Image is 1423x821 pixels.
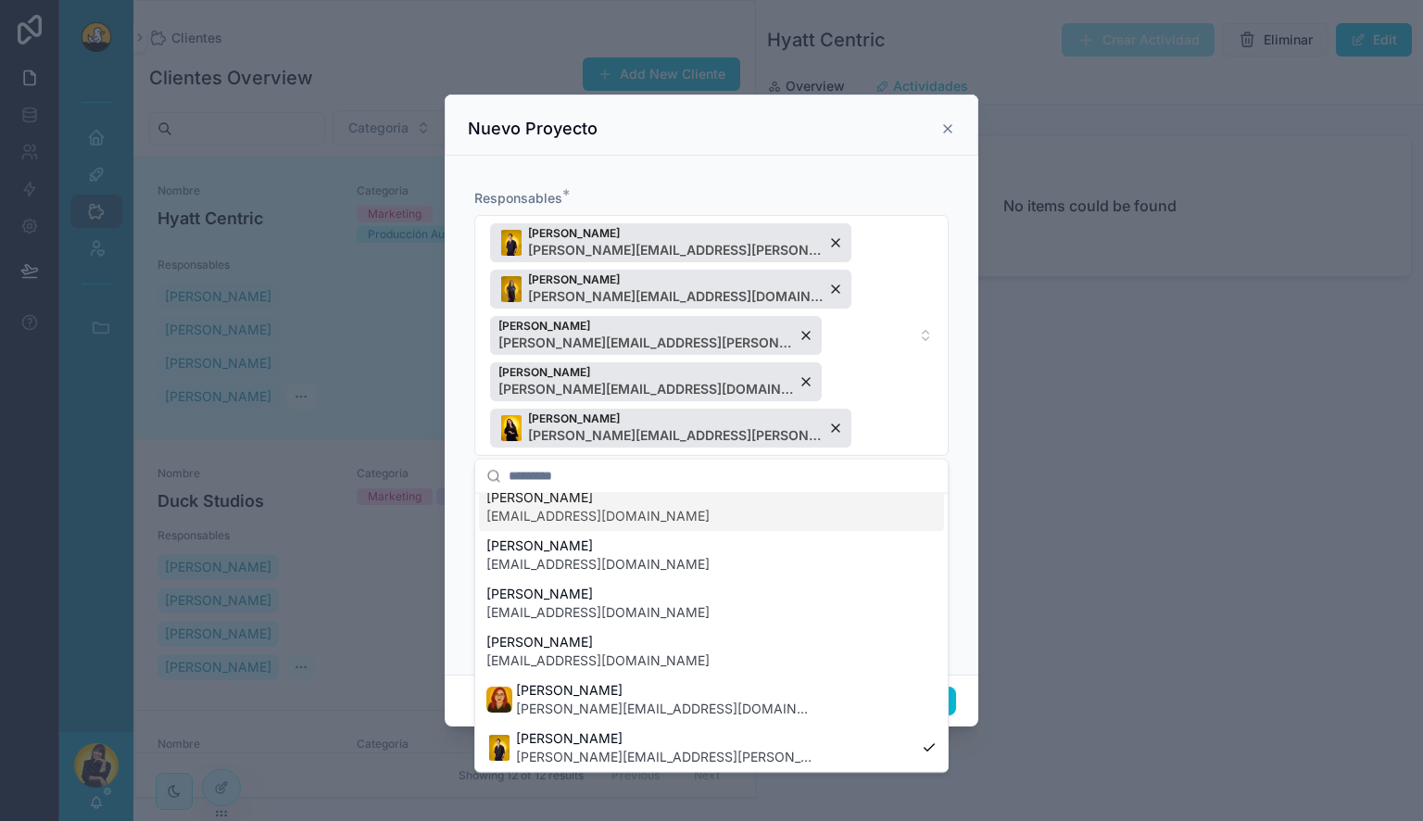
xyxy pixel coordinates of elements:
span: Responsables [474,190,562,206]
span: [PERSON_NAME][EMAIL_ADDRESS][PERSON_NAME][DOMAIN_NAME] [528,426,825,445]
span: [EMAIL_ADDRESS][DOMAIN_NAME] [486,651,710,670]
span: [PERSON_NAME][EMAIL_ADDRESS][PERSON_NAME][DOMAIN_NAME] [498,334,795,352]
span: [PERSON_NAME] [498,319,795,334]
span: [PERSON_NAME] [528,411,825,426]
span: [PERSON_NAME] [516,681,812,700]
span: [PERSON_NAME][EMAIL_ADDRESS][DOMAIN_NAME] [498,380,795,398]
span: [EMAIL_ADDRESS][DOMAIN_NAME] [486,603,710,622]
button: Unselect 4 [490,362,822,401]
span: [EMAIL_ADDRESS][DOMAIN_NAME] [486,555,710,574]
span: [PERSON_NAME] [528,272,825,287]
button: Unselect 14 [490,223,851,262]
span: [PERSON_NAME] [486,537,710,555]
span: [PERSON_NAME][EMAIL_ADDRESS][PERSON_NAME][DOMAIN_NAME] [516,748,812,766]
span: [PERSON_NAME][EMAIL_ADDRESS][DOMAIN_NAME] [528,287,825,306]
span: [PERSON_NAME] [528,226,825,241]
span: [PERSON_NAME] [498,365,795,380]
h3: Nuevo Proyecto [468,118,598,140]
span: [PERSON_NAME] [486,488,710,507]
span: [PERSON_NAME] [486,585,710,603]
button: Unselect 7 [490,316,822,355]
span: [PERSON_NAME][EMAIL_ADDRESS][PERSON_NAME][DOMAIN_NAME] [528,241,825,259]
div: Suggestions [475,494,948,772]
button: Select Button [474,215,949,456]
span: [PERSON_NAME][EMAIL_ADDRESS][DOMAIN_NAME] [516,700,812,718]
span: [PERSON_NAME] [486,633,710,651]
button: Unselect 13 [490,270,851,309]
span: [EMAIL_ADDRESS][DOMAIN_NAME] [486,507,710,525]
button: Unselect 2 [490,409,851,448]
span: [PERSON_NAME] [516,729,812,748]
